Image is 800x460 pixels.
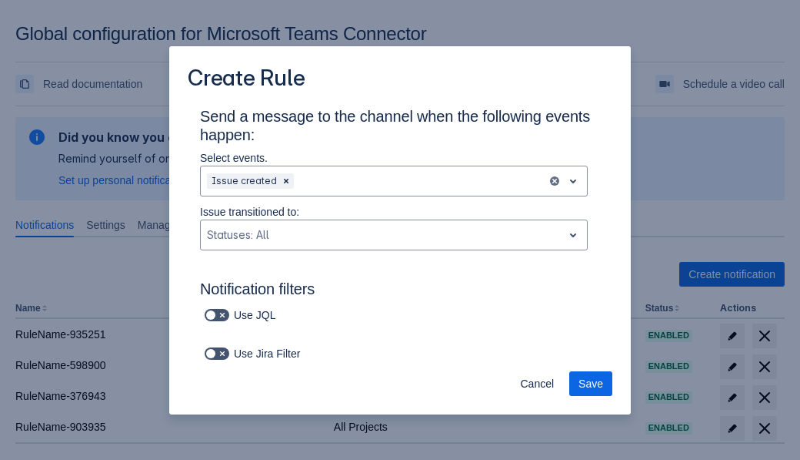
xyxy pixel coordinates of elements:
[200,304,302,326] div: Use JQL
[188,65,305,95] h3: Create Rule
[200,107,600,150] h3: Send a message to the channel when the following events happen:
[520,371,554,396] span: Cancel
[511,371,563,396] button: Cancel
[564,172,582,190] span: open
[200,204,588,220] p: Issue transitioned to:
[200,280,600,304] h3: Notification filters
[278,173,294,189] div: Remove Issue created
[200,150,588,166] p: Select events.
[200,343,321,364] div: Use Jira Filter
[169,106,631,361] div: Scrollable content
[569,371,612,396] button: Save
[548,175,561,187] button: clear
[564,226,582,244] span: open
[207,173,278,189] div: Issue created
[578,371,603,396] span: Save
[280,175,292,187] span: Clear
